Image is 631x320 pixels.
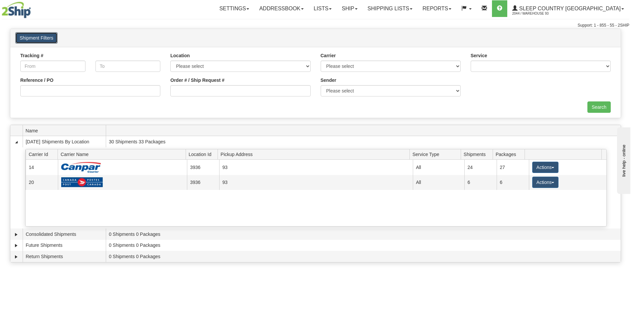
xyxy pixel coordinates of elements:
[106,240,621,251] td: 0 Shipments 0 Packages
[219,160,413,175] td: 93
[106,229,621,240] td: 0 Shipments 0 Packages
[532,162,559,173] button: Actions
[15,32,58,44] button: Shipment Filters
[532,177,559,188] button: Actions
[26,125,106,136] span: Name
[13,139,20,145] a: Collapse
[13,242,20,249] a: Expand
[417,0,456,17] a: Reports
[13,253,20,260] a: Expand
[61,162,101,173] img: Canpar
[337,0,362,17] a: Ship
[61,149,186,159] span: Carrier Name
[518,6,621,11] span: Sleep Country [GEOGRAPHIC_DATA]
[321,52,336,59] label: Carrier
[497,160,529,175] td: 27
[464,175,497,190] td: 6
[412,149,461,159] span: Service Type
[2,2,31,18] img: logo2044.jpg
[26,160,58,175] td: 14
[219,175,413,190] td: 93
[23,240,106,251] td: Future Shipments
[23,136,106,147] td: [DATE] Shipments By Location
[187,175,219,190] td: 3936
[471,52,487,59] label: Service
[413,160,464,175] td: All
[464,160,497,175] td: 24
[20,77,54,83] label: Reference / PO
[23,229,106,240] td: Consolidated Shipments
[106,251,621,262] td: 0 Shipments 0 Packages
[23,251,106,262] td: Return Shipments
[29,149,58,159] span: Carrier Id
[214,0,254,17] a: Settings
[587,101,611,113] input: Search
[20,52,43,59] label: Tracking #
[363,0,417,17] a: Shipping lists
[321,77,336,83] label: Sender
[170,52,190,59] label: Location
[170,77,225,83] label: Order # / Ship Request #
[106,136,621,147] td: 30 Shipments 33 Packages
[497,175,529,190] td: 6
[464,149,493,159] span: Shipments
[61,177,103,188] img: Canada Post
[2,23,629,28] div: Support: 1 - 855 - 55 - 2SHIP
[254,0,309,17] a: Addressbook
[13,231,20,238] a: Expand
[26,175,58,190] td: 20
[507,0,629,17] a: Sleep Country [GEOGRAPHIC_DATA] 2044 / Warehouse 93
[496,149,525,159] span: Packages
[221,149,409,159] span: Pickup Address
[20,61,85,72] input: From
[413,175,464,190] td: All
[512,10,562,17] span: 2044 / Warehouse 93
[5,6,62,11] div: live help - online
[189,149,218,159] span: Location Id
[309,0,337,17] a: Lists
[187,160,219,175] td: 3936
[95,61,161,72] input: To
[616,126,630,194] iframe: chat widget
